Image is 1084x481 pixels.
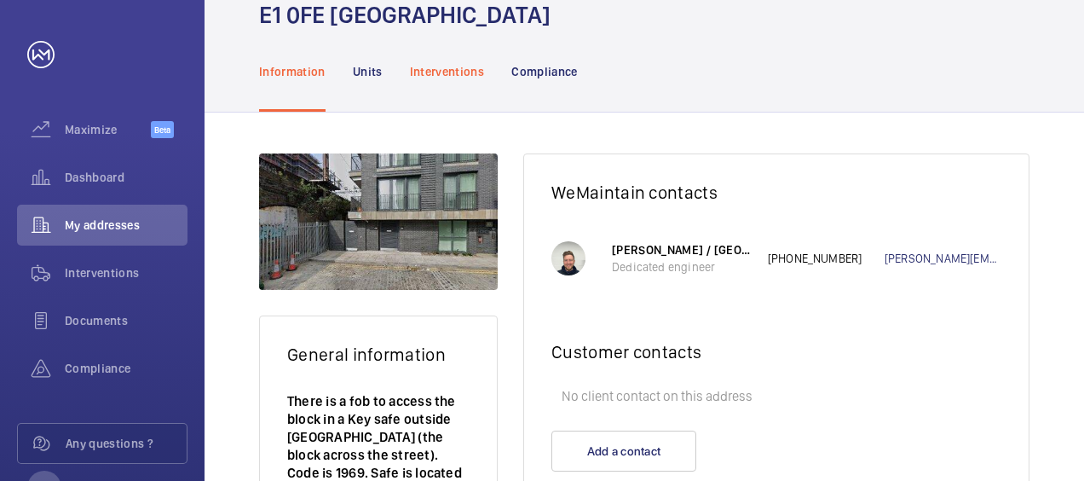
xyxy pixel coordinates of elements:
p: Compliance [511,63,578,80]
a: [PERSON_NAME][EMAIL_ADDRESS][DOMAIN_NAME] [885,250,1001,267]
span: Dashboard [65,169,187,186]
span: Documents [65,312,187,329]
span: Interventions [65,264,187,281]
h2: Customer contacts [551,341,1001,362]
p: Units [353,63,383,80]
h2: General information [287,344,470,365]
p: [PERSON_NAME] / [GEOGRAPHIC_DATA] [GEOGRAPHIC_DATA] [612,241,751,258]
p: Information [259,63,326,80]
p: [PHONE_NUMBER] [768,250,885,267]
p: Interventions [410,63,485,80]
span: Maximize [65,121,151,138]
h2: WeMaintain contacts [551,182,1001,203]
span: Beta [151,121,174,138]
p: No client contact on this address [551,380,1001,414]
button: Add a contact [551,431,696,472]
p: Dedicated engineer [612,258,751,275]
span: My addresses [65,217,187,234]
span: Any questions ? [66,435,187,452]
span: Compliance [65,360,187,377]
